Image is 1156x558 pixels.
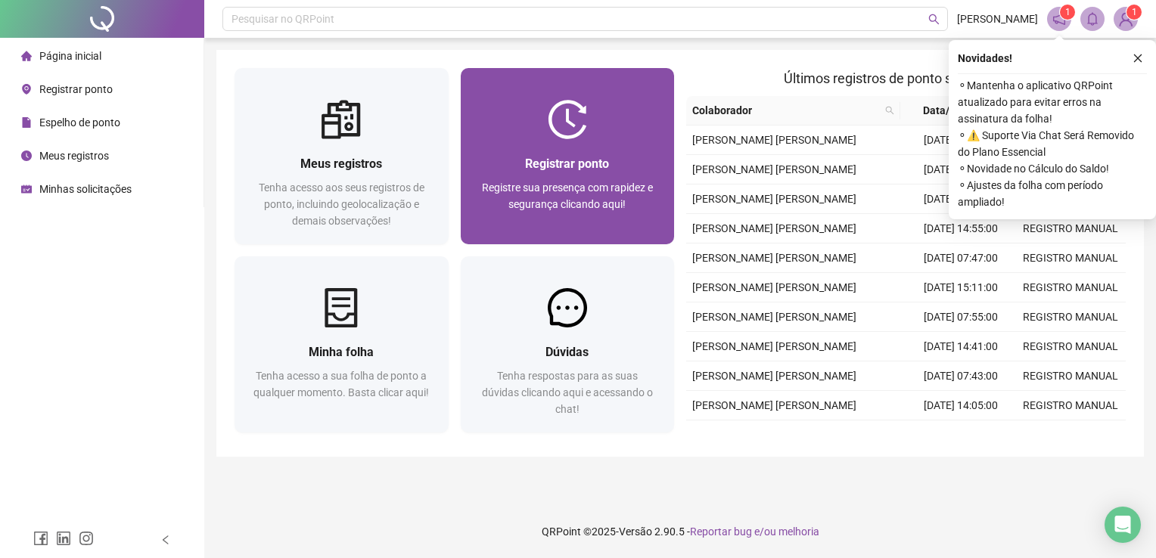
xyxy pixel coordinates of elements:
[33,531,48,546] span: facebook
[958,177,1147,210] span: ⚬ Ajustes da folha com período ampliado!
[253,370,429,398] span: Tenha acesso a sua folha de ponto a qualquer momento. Basta clicar aqui!
[900,96,1007,126] th: Data/Hora
[906,420,1016,450] td: [DATE] 10:46:00
[692,252,856,264] span: [PERSON_NAME] [PERSON_NAME]
[300,157,382,171] span: Meus registros
[1016,214,1126,243] td: REGISTRO MANUAL
[958,50,1012,67] span: Novidades !
[958,160,1147,177] span: ⚬ Novidade no Cálculo do Saldo!
[692,102,879,119] span: Colaborador
[21,51,32,61] span: home
[957,11,1038,27] span: [PERSON_NAME]
[525,157,609,171] span: Registrar ponto
[461,68,675,244] a: Registrar pontoRegistre sua presença com rapidez e segurança clicando aqui!
[1016,420,1126,450] td: REGISTRO MANUAL
[259,181,424,227] span: Tenha acesso aos seus registros de ponto, incluindo geolocalização e demais observações!
[79,531,94,546] span: instagram
[1060,5,1075,20] sup: 1
[1132,7,1137,17] span: 1
[692,340,856,352] span: [PERSON_NAME] [PERSON_NAME]
[21,84,32,95] span: environment
[692,193,856,205] span: [PERSON_NAME] [PERSON_NAME]
[906,391,1016,420] td: [DATE] 14:05:00
[1016,273,1126,302] td: REGISTRO MANUAL
[21,150,32,161] span: clock-circle
[1114,8,1137,30] img: 92172
[1126,5,1142,20] sup: Atualize o seu contato no menu Meus Dados
[39,183,132,195] span: Minhas solicitações
[21,184,32,194] span: schedule
[692,134,856,146] span: [PERSON_NAME] [PERSON_NAME]
[885,106,894,115] span: search
[906,332,1016,361] td: [DATE] 14:41:00
[160,535,171,545] span: left
[39,83,113,95] span: Registrar ponto
[39,116,120,129] span: Espelho de ponto
[1016,302,1126,332] td: REGISTRO MANUAL
[906,102,989,119] span: Data/Hora
[1105,507,1141,543] div: Open Intercom Messenger
[309,345,374,359] span: Minha folha
[692,311,856,323] span: [PERSON_NAME] [PERSON_NAME]
[692,222,856,234] span: [PERSON_NAME] [PERSON_NAME]
[1052,12,1066,26] span: notification
[482,370,653,415] span: Tenha respostas para as suas dúvidas clicando aqui e acessando o chat!
[692,163,856,175] span: [PERSON_NAME] [PERSON_NAME]
[204,505,1156,558] footer: QRPoint © 2025 - 2.90.5 -
[482,181,653,210] span: Registre sua presença com rapidez e segurança clicando aqui!
[1086,12,1099,26] span: bell
[692,281,856,293] span: [PERSON_NAME] [PERSON_NAME]
[461,256,675,432] a: DúvidasTenha respostas para as suas dúvidas clicando aqui e acessando o chat!
[1016,361,1126,391] td: REGISTRO MANUAL
[906,155,1016,184] td: [DATE] 12:00:00
[906,126,1016,155] td: [DATE] 08:08:00
[235,256,449,432] a: Minha folhaTenha acesso a sua folha de ponto a qualquer momento. Basta clicar aqui!
[21,117,32,128] span: file
[906,214,1016,243] td: [DATE] 14:55:00
[906,361,1016,391] td: [DATE] 07:43:00
[1016,332,1126,361] td: REGISTRO MANUAL
[39,150,109,162] span: Meus registros
[1065,7,1071,17] span: 1
[692,399,856,411] span: [PERSON_NAME] [PERSON_NAME]
[958,127,1147,160] span: ⚬ ⚠️ Suporte Via Chat Será Removido do Plano Essencial
[906,243,1016,273] td: [DATE] 07:47:00
[690,525,819,538] span: Reportar bug e/ou melhoria
[928,14,940,25] span: search
[39,50,101,62] span: Página inicial
[1016,243,1126,273] td: REGISTRO MANUAL
[545,345,589,359] span: Dúvidas
[235,68,449,244] a: Meus registrosTenha acesso aos seus registros de ponto, incluindo geolocalização e demais observa...
[692,370,856,382] span: [PERSON_NAME] [PERSON_NAME]
[619,525,652,538] span: Versão
[56,531,71,546] span: linkedin
[958,77,1147,127] span: ⚬ Mantenha o aplicativo QRPoint atualizado para evitar erros na assinatura da folha!
[882,99,897,122] span: search
[784,70,1028,86] span: Últimos registros de ponto sincronizados
[906,184,1016,214] td: [DATE] 06:55:00
[1016,391,1126,420] td: REGISTRO MANUAL
[906,302,1016,332] td: [DATE] 07:55:00
[906,273,1016,302] td: [DATE] 15:11:00
[1133,53,1143,64] span: close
